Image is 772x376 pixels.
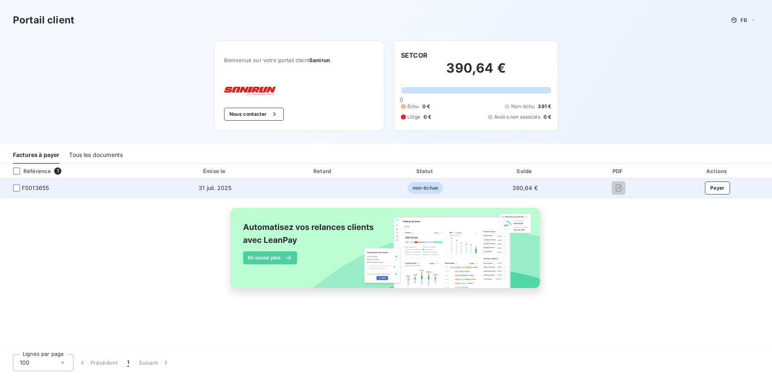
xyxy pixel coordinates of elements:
span: 1 [54,167,61,175]
h3: Portail client [13,13,74,27]
span: 390,64 € [512,184,538,191]
h2: 390,64 € [401,60,551,84]
button: Payer [705,182,730,194]
div: Retard [273,167,373,175]
div: Solde [477,167,573,175]
span: 0 € [422,103,430,110]
span: 1 [127,359,129,367]
div: PDF [576,167,661,175]
span: Bienvenue sur votre portail client . [224,57,374,63]
div: Référence [6,167,51,175]
img: Company logo [224,87,276,95]
div: Factures à payer [13,147,59,164]
span: 31 juil. 2025 [199,184,231,191]
span: FR [741,17,747,23]
div: Statut [376,167,474,175]
button: 1 [122,354,134,371]
div: Actions [664,167,770,175]
span: 0 [400,96,403,103]
span: Sanirun [309,57,330,63]
span: non-échue [408,182,443,194]
button: Précédent [73,354,122,371]
span: Non-échu [511,103,535,110]
span: FS013655 [22,184,49,192]
span: 391 € [538,103,551,110]
span: Avoirs non associés [494,113,540,121]
h6: SETCOR [401,50,428,60]
span: 0 € [424,113,431,121]
span: Litige [407,113,420,121]
span: 100 [20,359,29,367]
span: Échu [407,103,419,110]
span: 0 € [543,113,551,121]
div: Émise le [160,167,270,175]
button: Nous contacter [224,108,284,121]
button: Suivant [134,354,175,371]
img: banner [223,203,549,302]
div: Tous les documents [69,147,123,164]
